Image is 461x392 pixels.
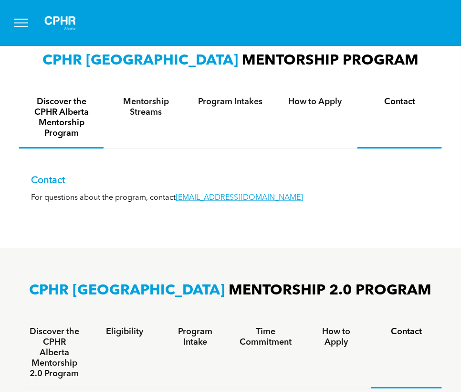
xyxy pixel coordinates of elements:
[98,327,152,338] h4: Eligibility
[168,327,222,348] h4: Program Intake
[28,327,81,380] h4: Discover the CPHR Alberta Mentorship 2.0 Program
[31,194,430,203] p: For questions about the program, contact
[242,54,419,68] span: MENTORSHIP PROGRAM
[239,327,293,348] h4: Time Commitment
[229,284,432,298] span: MENTORSHIP 2.0 PROGRAM
[42,54,238,68] span: CPHR [GEOGRAPHIC_DATA]
[282,97,349,107] h4: How to Apply
[112,97,179,118] h4: Mentorship Streams
[31,175,430,186] p: Contact
[310,327,363,348] h4: How to Apply
[197,97,264,107] h4: Program Intakes
[9,11,33,35] button: menu
[30,284,225,298] span: CPHR [GEOGRAPHIC_DATA]
[28,97,95,139] h4: Discover the CPHR Alberta Mentorship Program
[176,194,303,202] a: [EMAIL_ADDRESS][DOMAIN_NAME]
[380,327,433,338] h4: Contact
[366,97,433,107] h4: Contact
[36,8,84,38] img: A white background with a few lines on it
